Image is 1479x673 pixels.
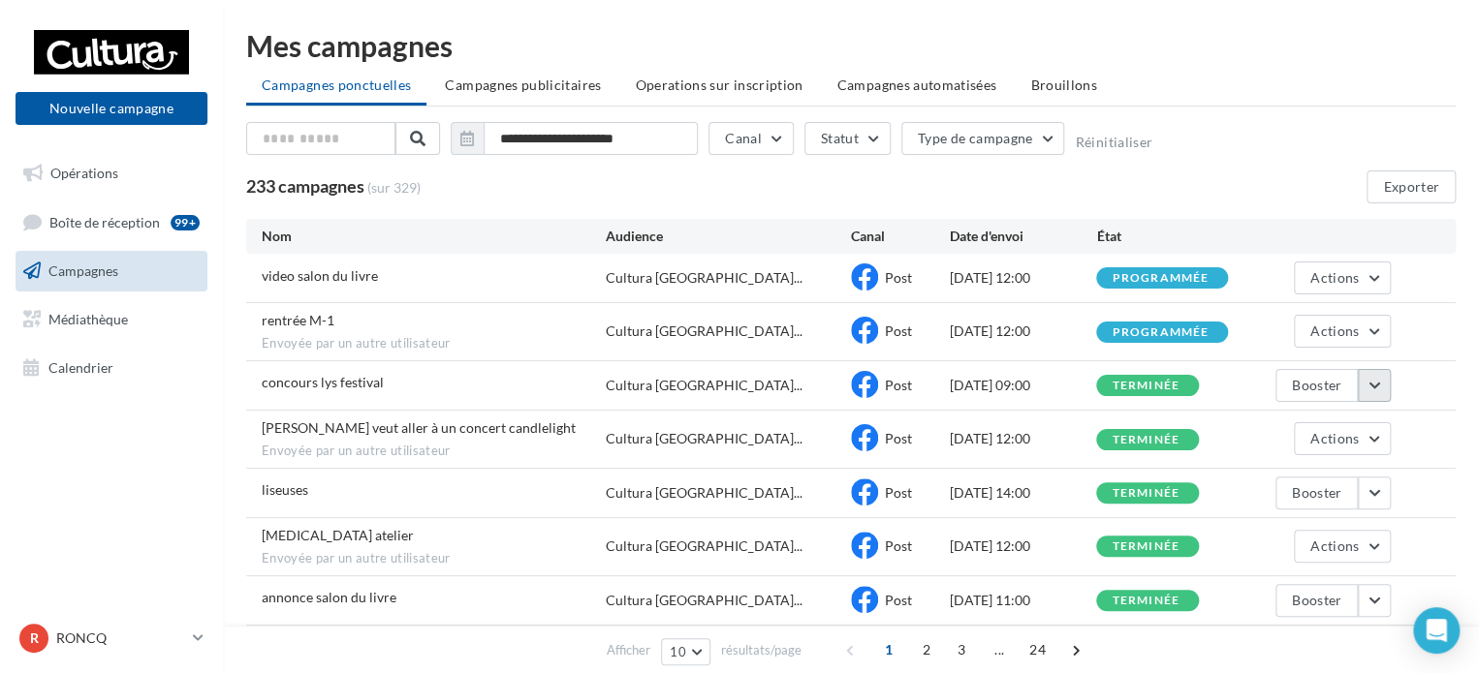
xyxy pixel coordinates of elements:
[367,178,421,198] span: (sur 329)
[721,641,802,659] span: résultats/page
[949,429,1096,448] div: [DATE] 12:00
[606,536,802,556] span: Cultura [GEOGRAPHIC_DATA]...
[885,377,912,393] span: Post
[606,483,802,503] span: Cultura [GEOGRAPHIC_DATA]...
[635,76,802,93] span: Operations sur inscription
[984,634,1015,665] span: ...
[171,215,200,230] div: 99+
[885,322,912,339] span: Post
[606,321,802,341] span: Cultura [GEOGRAPHIC_DATA]...
[262,227,606,246] div: Nom
[885,430,912,446] span: Post
[1275,369,1358,402] button: Booster
[901,122,1065,155] button: Type de campagne
[1310,430,1359,446] span: Actions
[661,638,710,665] button: 10
[12,201,211,243] a: Boîte de réception99+
[49,213,160,229] span: Boîte de réception
[1275,476,1358,509] button: Booster
[16,92,207,125] button: Nouvelle campagne
[1367,170,1456,203] button: Exporter
[1112,326,1209,339] div: programmée
[262,335,606,352] span: Envoyée par un autre utilisateur
[1310,269,1359,286] span: Actions
[262,419,576,436] span: Léa veut aller à un concert candlelight
[949,536,1096,556] div: [DATE] 12:00
[30,628,39,648] span: R
[949,268,1096,288] div: [DATE] 12:00
[606,268,802,288] span: Cultura [GEOGRAPHIC_DATA]...
[606,591,802,610] span: Cultura [GEOGRAPHIC_DATA]...
[607,641,650,659] span: Afficher
[1413,607,1460,654] div: Open Intercom Messenger
[949,376,1096,395] div: [DATE] 09:00
[16,620,207,657] a: R RONCQ
[246,175,364,197] span: 233 campagnes
[12,153,211,194] a: Opérations
[708,122,794,155] button: Canal
[48,311,128,327] span: Médiathèque
[804,122,891,155] button: Statut
[48,358,113,375] span: Calendrier
[837,76,997,93] span: Campagnes automatisées
[1112,595,1180,607] div: terminée
[949,321,1096,341] div: [DATE] 12:00
[12,251,211,291] a: Campagnes
[885,537,912,554] span: Post
[949,591,1096,610] div: [DATE] 11:00
[56,628,185,648] p: RONCQ
[1112,434,1180,446] div: terminée
[1112,540,1180,553] div: terminée
[1275,584,1358,617] button: Booster
[606,376,802,395] span: Cultura [GEOGRAPHIC_DATA]...
[670,644,686,659] span: 10
[949,483,1096,503] div: [DATE] 14:00
[50,165,118,181] span: Opérations
[851,227,949,246] div: Canal
[262,443,606,460] span: Envoyée par un autre utilisateur
[445,76,601,93] span: Campagnes publicitaires
[1310,322,1359,339] span: Actions
[885,592,912,608] span: Post
[1022,634,1054,665] span: 24
[1112,272,1209,285] div: programmée
[606,429,802,448] span: Cultura [GEOGRAPHIC_DATA]...
[262,527,414,543] span: pce atelier
[606,227,851,246] div: Audience
[262,267,378,284] span: video salon du livre
[946,634,977,665] span: 3
[1112,487,1180,500] div: terminée
[262,312,334,328] span: rentrée M-1
[262,550,606,567] span: Envoyée par un autre utilisateur
[1294,261,1391,294] button: Actions
[262,374,384,390] span: concours lys festival
[885,484,912,501] span: Post
[262,589,396,605] span: annonce salon du livre
[1030,76,1097,93] span: Brouillons
[12,348,211,388] a: Calendrier
[1310,537,1359,554] span: Actions
[246,31,1456,60] div: Mes campagnes
[1075,135,1152,150] button: Réinitialiser
[48,262,118,279] span: Campagnes
[1294,422,1391,455] button: Actions
[911,634,942,665] span: 2
[12,299,211,340] a: Médiathèque
[262,481,308,498] span: liseuses
[949,227,1096,246] div: Date d'envoi
[1096,227,1243,246] div: État
[885,269,912,286] span: Post
[873,634,904,665] span: 1
[1294,315,1391,348] button: Actions
[1112,380,1180,392] div: terminée
[1294,530,1391,563] button: Actions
